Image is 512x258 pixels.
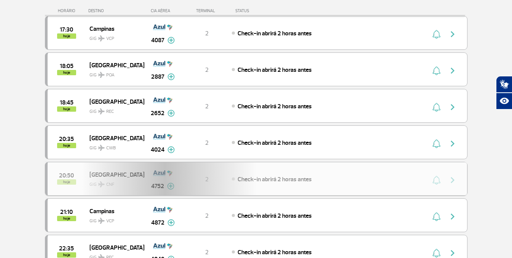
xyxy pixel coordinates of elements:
[60,27,73,32] span: 2025-09-25 17:30:00
[151,72,164,81] span: 2887
[167,219,175,226] img: mais-info-painel-voo.svg
[205,103,209,110] span: 2
[151,36,164,45] span: 4087
[167,110,175,117] img: mais-info-painel-voo.svg
[106,145,116,152] span: CWB
[59,136,74,142] span: 2025-09-25 20:35:00
[448,66,457,75] img: seta-direita-painel-voo.svg
[144,8,182,13] div: CIA AÉREA
[57,143,76,148] span: hoje
[98,218,105,224] img: destiny_airplane.svg
[205,139,209,147] span: 2
[205,249,209,256] span: 2
[167,146,175,153] img: mais-info-painel-voo.svg
[60,209,73,215] span: 2025-09-25 21:10:00
[106,35,114,42] span: VCP
[238,30,312,37] span: Check-in abrirá 2 horas antes
[89,133,138,143] span: [GEOGRAPHIC_DATA]
[89,60,138,70] span: [GEOGRAPHIC_DATA]
[151,109,164,118] span: 2652
[60,100,73,105] span: 2025-09-25 18:45:00
[205,66,209,74] span: 2
[88,8,144,13] div: DESTINO
[432,103,440,112] img: sino-painel-voo.svg
[106,218,114,225] span: VCP
[89,104,138,115] span: GIG
[59,246,74,251] span: 2025-09-25 22:35:00
[238,103,312,110] span: Check-in abrirá 2 horas antes
[57,70,76,75] span: hoje
[60,63,73,69] span: 2025-09-25 18:05:00
[432,139,440,148] img: sino-painel-voo.svg
[238,139,312,147] span: Check-in abrirá 2 horas antes
[448,212,457,221] img: seta-direita-painel-voo.svg
[106,108,114,115] span: REC
[89,68,138,79] span: GIG
[89,214,138,225] span: GIG
[432,30,440,39] img: sino-painel-voo.svg
[151,218,164,227] span: 4872
[448,249,457,258] img: seta-direita-painel-voo.svg
[432,66,440,75] img: sino-painel-voo.svg
[448,103,457,112] img: seta-direita-painel-voo.svg
[89,24,138,33] span: Campinas
[98,35,105,41] img: destiny_airplane.svg
[167,73,175,80] img: mais-info-painel-voo.svg
[205,30,209,37] span: 2
[448,139,457,148] img: seta-direita-painel-voo.svg
[89,31,138,42] span: GIG
[57,33,76,39] span: hoje
[151,145,164,154] span: 4024
[98,145,105,151] img: destiny_airplane.svg
[89,206,138,216] span: Campinas
[89,242,138,252] span: [GEOGRAPHIC_DATA]
[89,141,138,152] span: GIG
[47,8,89,13] div: HORÁRIO
[205,212,209,220] span: 2
[496,76,512,93] button: Abrir tradutor de língua de sinais.
[432,249,440,258] img: sino-painel-voo.svg
[57,252,76,258] span: hoje
[231,8,293,13] div: STATUS
[106,72,115,79] span: POA
[57,216,76,221] span: hoje
[182,8,231,13] div: TERMINAL
[89,97,138,106] span: [GEOGRAPHIC_DATA]
[98,72,105,78] img: destiny_airplane.svg
[98,108,105,114] img: destiny_airplane.svg
[57,106,76,112] span: hoje
[496,76,512,109] div: Plugin de acessibilidade da Hand Talk.
[238,212,312,220] span: Check-in abrirá 2 horas antes
[496,93,512,109] button: Abrir recursos assistivos.
[448,30,457,39] img: seta-direita-painel-voo.svg
[432,212,440,221] img: sino-painel-voo.svg
[167,37,175,44] img: mais-info-painel-voo.svg
[238,249,312,256] span: Check-in abrirá 2 horas antes
[238,66,312,74] span: Check-in abrirá 2 horas antes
